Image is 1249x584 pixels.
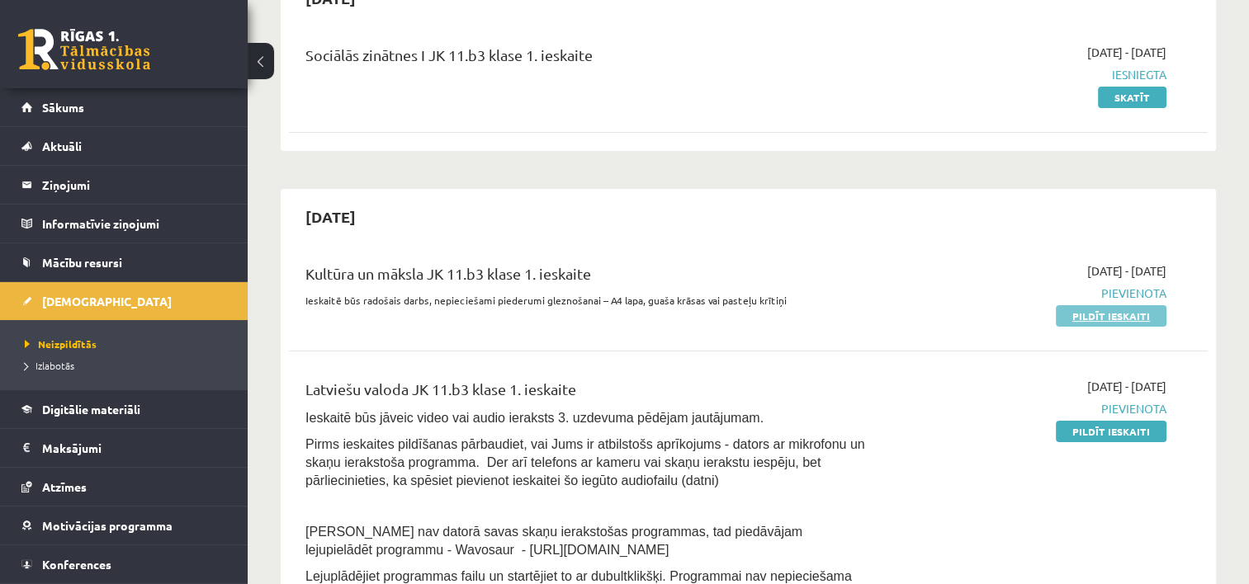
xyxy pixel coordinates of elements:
a: Neizpildītās [25,337,231,351]
div: Sociālās zinātnes I JK 11.b3 klase 1. ieskaite [305,44,871,74]
span: Digitālie materiāli [42,402,140,417]
a: Pildīt ieskaiti [1056,305,1166,327]
span: [DEMOGRAPHIC_DATA] [42,294,172,308]
a: Konferences [21,545,227,583]
a: Izlabotās [25,358,231,373]
span: [DATE] - [DATE] [1087,44,1166,61]
a: Aktuāli [21,127,227,165]
a: Maksājumi [21,429,227,467]
a: Motivācijas programma [21,506,227,544]
a: Mācību resursi [21,243,227,281]
span: Atzīmes [42,479,87,494]
span: [PERSON_NAME] nav datorā savas skaņu ierakstošas programmas, tad piedāvājam lejupielādēt programm... [305,525,802,557]
span: Neizpildītās [25,337,97,351]
a: Informatīvie ziņojumi [21,205,227,243]
span: Sākums [42,100,84,115]
span: Pievienota [896,285,1166,302]
span: Izlabotās [25,359,74,372]
div: Latviešu valoda JK 11.b3 klase 1. ieskaite [305,378,871,408]
legend: Informatīvie ziņojumi [42,205,227,243]
a: Pildīt ieskaiti [1056,421,1166,442]
a: [DEMOGRAPHIC_DATA] [21,282,227,320]
a: Ziņojumi [21,166,227,204]
span: Iesniegta [896,66,1166,83]
span: [DATE] - [DATE] [1087,262,1166,280]
span: Konferences [42,557,111,572]
a: Digitālie materiāli [21,390,227,428]
a: Sākums [21,88,227,126]
span: Motivācijas programma [42,518,173,533]
legend: Maksājumi [42,429,227,467]
span: Aktuāli [42,139,82,153]
span: [DATE] - [DATE] [1087,378,1166,395]
span: Pirms ieskaites pildīšanas pārbaudiet, vai Jums ir atbilstošs aprīkojums - dators ar mikrofonu un... [305,437,865,487]
a: Atzīmes [21,468,227,506]
h2: [DATE] [289,197,372,236]
span: Pievienota [896,400,1166,417]
span: Mācību resursi [42,255,122,270]
a: Skatīt [1098,87,1166,108]
legend: Ziņojumi [42,166,227,204]
span: Ieskaitē būs jāveic video vai audio ieraksts 3. uzdevuma pēdējam jautājumam. [305,411,764,425]
a: Rīgas 1. Tālmācības vidusskola [18,29,150,70]
p: Ieskaitē būs radošais darbs, nepieciešami piederumi gleznošanai – A4 lapa, guaša krāsas vai paste... [305,293,871,308]
div: Kultūra un māksla JK 11.b3 klase 1. ieskaite [305,262,871,293]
